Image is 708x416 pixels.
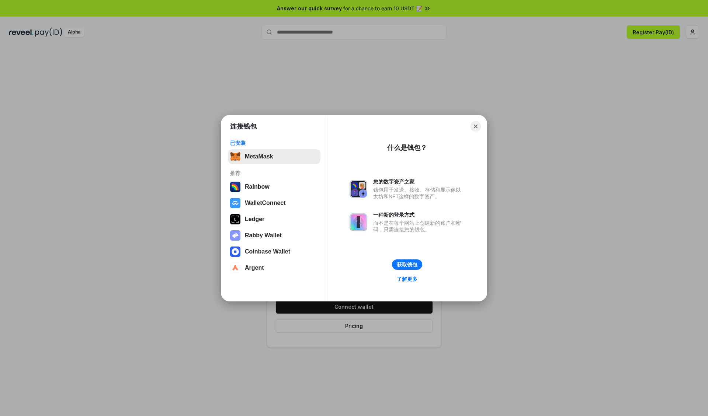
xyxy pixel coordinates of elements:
[350,180,367,198] img: svg+xml,%3Csvg%20xmlns%3D%22http%3A%2F%2Fwww.w3.org%2F2000%2Fsvg%22%20fill%3D%22none%22%20viewBox...
[230,140,318,146] div: 已安装
[230,198,240,208] img: svg+xml,%3Csvg%20width%3D%2228%22%20height%3D%2228%22%20viewBox%3D%220%200%2028%2028%22%20fill%3D...
[245,265,264,271] div: Argent
[350,213,367,231] img: svg+xml,%3Csvg%20xmlns%3D%22http%3A%2F%2Fwww.w3.org%2F2000%2Fsvg%22%20fill%3D%22none%22%20viewBox...
[245,216,264,223] div: Ledger
[228,244,320,259] button: Coinbase Wallet
[373,186,465,200] div: 钱包用于发送、接收、存储和显示像以太坊和NFT这样的数字资产。
[228,261,320,275] button: Argent
[373,212,465,218] div: 一种新的登录方式
[245,200,286,206] div: WalletConnect
[228,149,320,164] button: MetaMask
[373,178,465,185] div: 您的数字资产之家
[230,170,318,176] div: 推荐
[245,183,270,190] div: Rainbow
[230,182,240,192] img: svg+xml,%3Csvg%20width%3D%22120%22%20height%3D%22120%22%20viewBox%3D%220%200%20120%20120%22%20fil...
[245,232,282,239] div: Rabby Wallet
[387,143,427,152] div: 什么是钱包？
[245,248,290,255] div: Coinbase Wallet
[245,153,273,160] div: MetaMask
[228,179,320,194] button: Rainbow
[373,220,465,233] div: 而不是在每个网站上创建新的账户和密码，只需连接您的钱包。
[230,263,240,273] img: svg+xml,%3Csvg%20width%3D%2228%22%20height%3D%2228%22%20viewBox%3D%220%200%2028%2028%22%20fill%3D...
[397,261,417,268] div: 获取钱包
[471,121,481,132] button: Close
[392,259,422,270] button: 获取钱包
[230,214,240,224] img: svg+xml,%3Csvg%20xmlns%3D%22http%3A%2F%2Fwww.w3.org%2F2000%2Fsvg%22%20width%3D%2228%22%20height%3...
[230,122,257,131] h1: 连接钱包
[230,151,240,162] img: svg+xml,%3Csvg%20fill%3D%22none%22%20height%3D%2233%22%20viewBox%3D%220%200%2035%2033%22%20width%...
[228,228,320,243] button: Rabby Wallet
[230,230,240,241] img: svg+xml,%3Csvg%20xmlns%3D%22http%3A%2F%2Fwww.w3.org%2F2000%2Fsvg%22%20fill%3D%22none%22%20viewBox...
[228,212,320,227] button: Ledger
[228,196,320,210] button: WalletConnect
[230,247,240,257] img: svg+xml,%3Csvg%20width%3D%2228%22%20height%3D%2228%22%20viewBox%3D%220%200%2028%2028%22%20fill%3D...
[397,276,417,282] div: 了解更多
[392,274,422,284] a: 了解更多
